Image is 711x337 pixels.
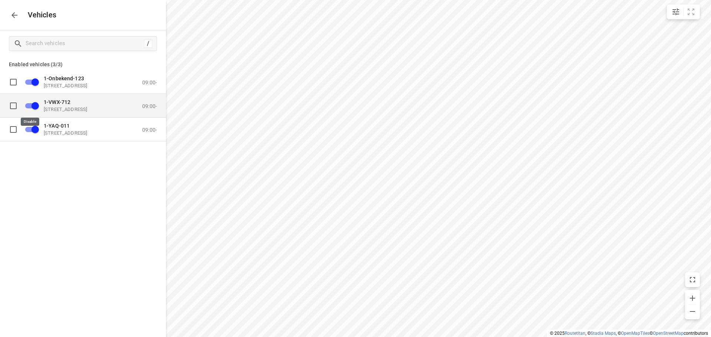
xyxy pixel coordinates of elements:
[667,4,700,19] div: small contained button group
[550,331,708,336] li: © 2025 , © , © © contributors
[22,11,57,19] p: Vehicles
[44,106,118,112] p: [STREET_ADDRESS]
[142,103,157,109] p: 09:00-
[668,4,683,19] button: Map settings
[591,331,616,336] a: Stadia Maps
[21,122,39,136] span: Disable
[653,331,684,336] a: OpenStreetMap
[144,40,152,48] div: /
[26,38,144,49] input: Search vehicles
[565,331,585,336] a: Routetitan
[21,75,39,89] span: Disable
[44,130,118,136] p: [STREET_ADDRESS]
[44,82,118,88] p: [STREET_ADDRESS]
[44,122,70,128] span: 1-YAQ-011
[44,99,70,105] span: 1-VWX-712
[44,75,84,81] span: 1-Onbekend-123
[621,331,650,336] a: OpenMapTiles
[142,79,157,85] p: 09:00-
[142,127,157,132] p: 09:00-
